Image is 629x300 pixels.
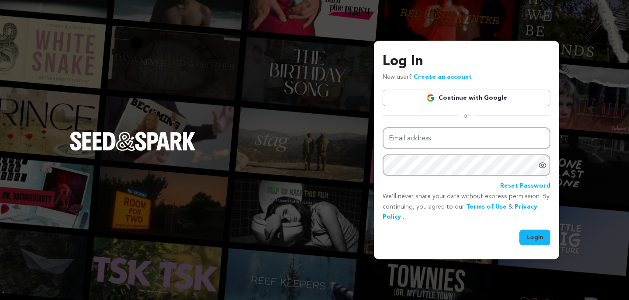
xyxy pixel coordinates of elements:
[383,127,550,150] input: Email address
[383,51,550,72] h3: Log In
[500,181,550,192] a: Reset Password
[70,132,196,151] img: Seed&Spark Logo
[414,74,472,80] a: Create an account
[466,204,507,210] a: Terms of Use
[383,192,550,223] p: We’ll never share your data without express permission. By continuing, you agree to our & .
[383,90,550,106] a: Continue with Google
[538,161,547,170] a: Show password as plain text. Warning: this will display your password on the screen.
[519,230,550,245] button: Login
[458,112,475,120] span: or
[383,72,472,83] p: New user?
[426,94,435,102] img: Google logo
[70,132,196,168] a: Seed&Spark Homepage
